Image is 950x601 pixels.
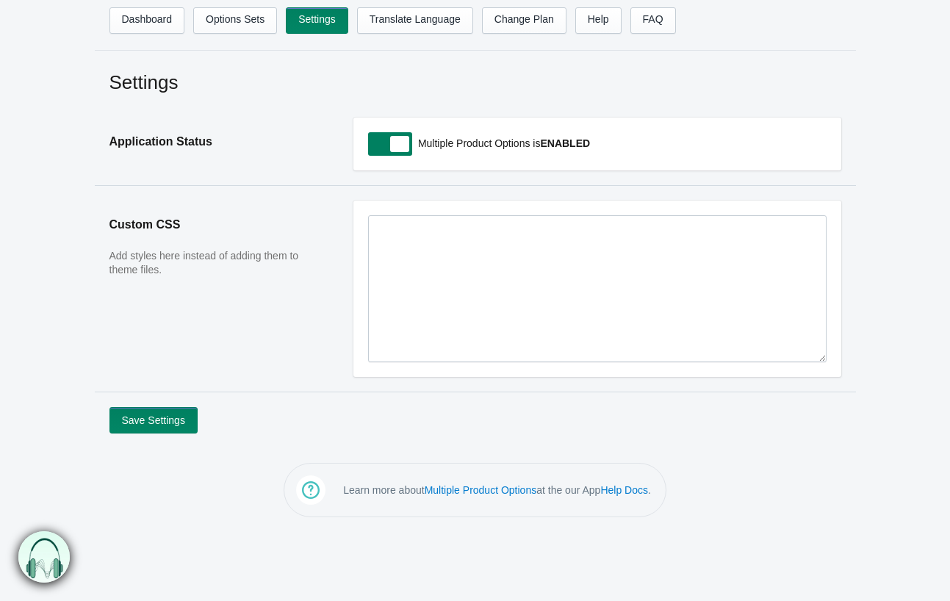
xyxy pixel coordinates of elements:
[482,7,566,34] a: Change Plan
[109,201,324,249] h2: Custom CSS
[414,132,827,154] p: Multiple Product Options is
[109,69,841,96] h2: Settings
[109,7,185,34] a: Dashboard
[343,483,651,497] p: Learn more about at the our App .
[109,249,324,278] p: Add styles here instead of adding them to theme files.
[193,7,277,34] a: Options Sets
[109,118,324,166] h2: Application Status
[575,7,622,34] a: Help
[109,407,198,433] button: Save Settings
[540,137,590,149] b: ENABLED
[600,484,648,496] a: Help Docs
[357,7,473,34] a: Translate Language
[425,484,537,496] a: Multiple Product Options
[630,7,676,34] a: FAQ
[19,532,71,583] img: bxm.png
[286,7,348,34] a: Settings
